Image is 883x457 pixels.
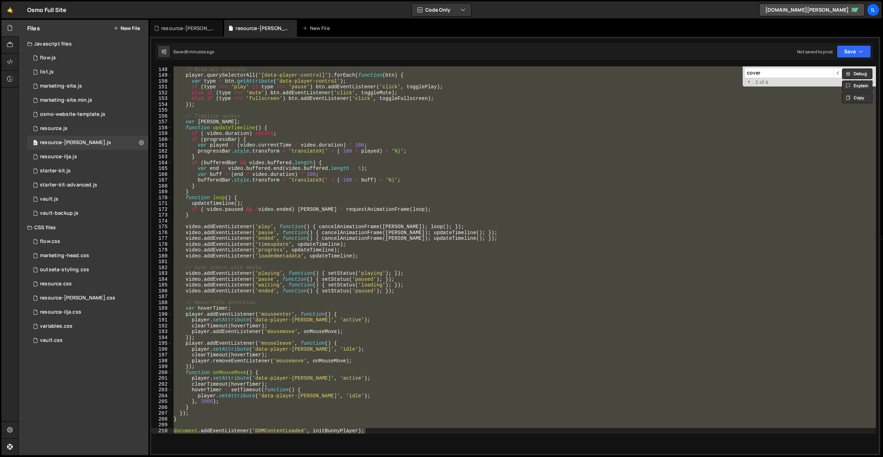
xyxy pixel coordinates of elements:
div: starter-kit.js [40,168,71,174]
div: 189 [151,305,172,311]
button: Code Only [412,4,471,16]
div: 10598/27702.css [27,291,148,305]
div: 195 [151,340,172,346]
div: 150 [151,78,172,84]
div: 165 [151,166,172,172]
a: [DOMAIN_NAME][PERSON_NAME] [759,4,865,16]
span: 2 of 4 [753,79,771,85]
div: 166 [151,172,172,178]
div: marketing-head.css [40,253,89,259]
div: 152 [151,90,172,96]
div: 10598/27700.js [27,150,148,164]
div: outseta-styling.css [40,267,89,273]
div: 10598/27499.css [27,263,148,277]
div: 185 [151,282,172,288]
div: 10598/27344.js [27,51,148,65]
div: resource-ilja.css [40,309,81,315]
div: 198 [151,358,172,364]
div: 206 [151,405,172,411]
div: 208 [151,416,172,422]
div: 167 [151,177,172,183]
div: 10598/28175.css [27,249,148,263]
div: resource-[PERSON_NAME].css [40,295,115,301]
div: list.js [40,69,54,75]
div: 168 [151,183,172,189]
div: 193 [151,329,172,335]
div: 169 [151,189,172,195]
div: 179 [151,247,172,253]
div: 188 [151,300,172,306]
div: 154 [151,102,172,108]
div: 156 [151,113,172,119]
button: Save [837,45,871,58]
div: 176 [151,230,172,236]
div: flow.js [40,55,56,61]
div: New File [303,25,332,32]
div: vault.css [40,337,63,344]
div: 161 [151,142,172,148]
span: ​ [833,68,843,78]
div: 186 [151,288,172,294]
div: 194 [151,335,172,341]
div: Saved [173,49,214,55]
div: osmo-website-template.js [40,111,105,118]
div: 155 [151,107,172,113]
div: 182 [151,265,172,271]
h2: Files [27,24,40,32]
div: 162 [151,148,172,154]
div: vault.js [40,196,58,202]
a: 🤙 [1,1,19,18]
div: 175 [151,224,172,230]
div: 199 [151,364,172,370]
a: Il [867,4,879,16]
div: 174 [151,218,172,224]
div: 203 [151,387,172,393]
div: flow.css [40,238,60,245]
div: 202 [151,381,172,387]
div: 6 minutes ago [186,49,214,55]
button: New File [113,25,140,31]
div: CSS files [19,220,148,235]
div: 196 [151,346,172,352]
div: 164 [151,160,172,166]
div: 210 [151,428,172,434]
div: resource.js [40,125,68,132]
div: resource-ilja.js [40,154,77,160]
button: Copy [842,93,872,103]
div: 207 [151,410,172,416]
div: 10598/25099.css [27,333,148,348]
div: 191 [151,317,172,323]
div: 10598/27701.js [27,136,148,150]
div: 192 [151,323,172,329]
div: 187 [151,294,172,300]
div: 10598/25101.js [27,206,148,220]
div: 10598/27496.css [27,319,148,333]
div: 10598/44660.js [27,164,148,178]
button: Explain [842,81,872,91]
div: resource-[PERSON_NAME].css [161,25,214,32]
div: Javascript files [19,37,148,51]
div: resource.css [40,281,72,287]
button: Debug [842,69,872,79]
div: 10598/27705.js [27,121,148,136]
div: 10598/27345.css [27,235,148,249]
div: 190 [151,311,172,317]
span: 0 [33,141,37,146]
div: 10598/24130.js [27,192,148,206]
div: marketing-site.min.js [40,97,92,103]
div: 151 [151,84,172,90]
div: 10598/27703.css [27,305,148,319]
div: 160 [151,137,172,143]
div: 149 [151,72,172,78]
div: variables.css [40,323,72,330]
div: 173 [151,212,172,218]
div: 170 [151,195,172,201]
div: vault-backup.js [40,210,78,216]
div: 10598/28174.js [27,79,148,93]
div: 181 [151,259,172,265]
div: 157 [151,119,172,125]
div: marketing-site.js [40,83,82,89]
div: resource-[PERSON_NAME].js [235,25,288,32]
div: starter-kit-advanced.js [40,182,97,188]
div: 183 [151,271,172,277]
